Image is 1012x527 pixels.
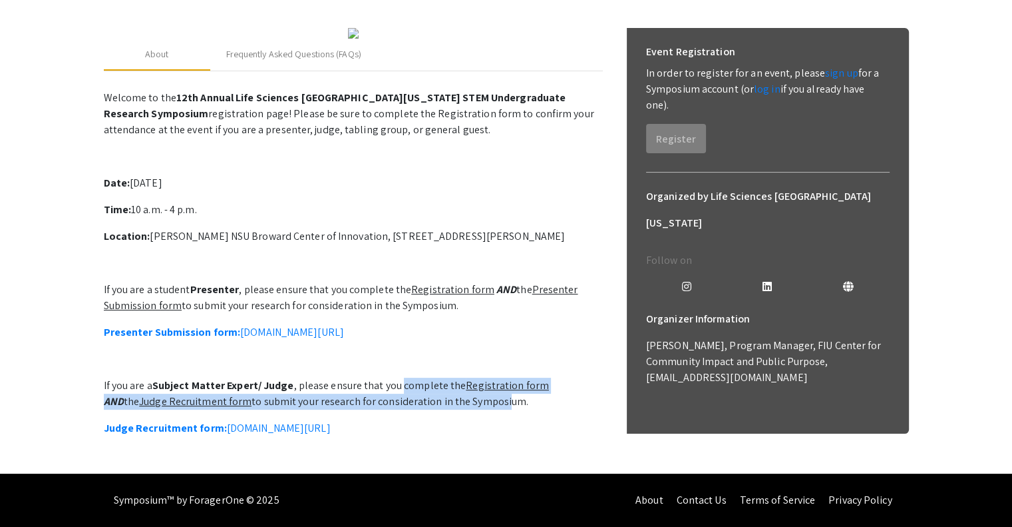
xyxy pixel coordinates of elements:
[104,282,603,314] p: If you are a student , please ensure that you complete the the to submit your research for consid...
[104,175,603,191] p: [DATE]
[104,202,603,218] p: 10 a.m. - 4 p.m.
[646,253,890,268] p: Follow on
[190,282,240,296] strong: Presenter
[104,90,603,138] p: Welcome to the registration page! Please be sure to complete the Registration form to confirm you...
[676,493,726,507] a: Contact Us
[466,378,549,392] u: Registration form
[226,47,361,61] div: Frequently Asked Questions (FAQs)
[104,421,331,435] a: Judge Recruitment form:[DOMAIN_NAME][URL]
[104,282,578,312] u: Presenter Submission form
[104,378,603,410] p: If you are a , please ensure that you complete the the to submit your research for consideration ...
[10,467,57,517] iframe: Chat
[496,282,516,296] em: AND
[104,176,130,190] strong: Date:
[145,47,169,61] div: About
[104,229,150,243] strong: Location:
[104,394,124,408] em: AND
[828,493,892,507] a: Privacy Policy
[104,325,241,339] strong: Presenter Submission form:
[646,338,890,386] p: [PERSON_NAME], Program Manager, FIU Center for Community Impact and Public Purpose, [EMAIL_ADDRES...
[646,39,735,65] h6: Event Registration
[635,493,663,507] a: About
[646,183,890,237] h6: Organized by Life Sciences [GEOGRAPHIC_DATA][US_STATE]
[646,65,890,113] p: In order to register for an event, please for a Symposium account (or if you already have one).
[754,82,780,96] a: log in
[139,394,252,408] u: Judge Recruitment form
[348,28,359,39] img: 32153a09-f8cb-4114-bf27-cfb6bc84fc69.png
[104,421,227,435] strong: Judge Recruitment form:
[646,306,890,332] h6: Organizer Information
[104,203,132,217] strong: Time:
[104,229,603,245] p: [PERSON_NAME] NSU Broward Center of Innovation, [STREET_ADDRESS][PERSON_NAME]
[104,325,344,339] a: Presenter Submission form:[DOMAIN_NAME][URL]
[739,493,815,507] a: Terms of Service
[411,282,494,296] u: Registration form
[646,124,706,153] button: Register
[114,474,279,527] div: Symposium™ by ForagerOne © 2025
[152,378,294,392] strong: Subject Matter Expert/ Judge
[825,66,858,80] a: sign up
[104,91,566,121] strong: 12th Annual Life Sciences [GEOGRAPHIC_DATA][US_STATE] STEM Undergraduate Research Symposium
